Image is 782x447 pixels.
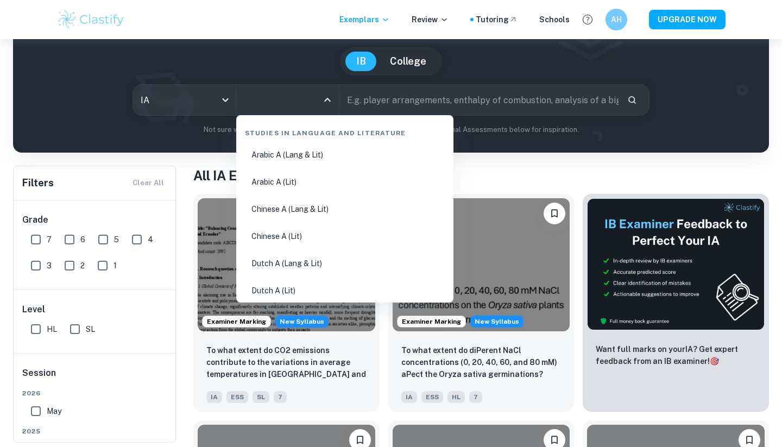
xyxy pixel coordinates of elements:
[22,388,168,398] span: 2026
[578,10,597,29] button: Help and Feedback
[401,391,417,403] span: IA
[193,166,769,185] h1: All IA Examples
[226,391,248,403] span: ESS
[241,119,449,142] div: Studies in Language and Literature
[421,391,443,403] span: ESS
[401,344,562,380] p: To what extent do diPerent NaCl concentrations (0, 20, 40, 60, and 80 mM) aPect the Oryza sativa ...
[345,52,377,71] button: IB
[539,14,570,26] a: Schools
[241,278,449,303] li: Dutch A (Lit)
[22,213,168,226] h6: Grade
[241,169,449,194] li: Arabic A (Lit)
[22,367,168,388] h6: Session
[241,224,449,249] li: Chinese A (Lit)
[710,357,719,366] span: 🎯
[193,194,380,412] a: Examiner MarkingStarting from the May 2026 session, the ESS IA requirements have changed. We crea...
[587,198,765,330] img: Thumbnail
[379,52,437,71] button: College
[583,194,769,412] a: ThumbnailWant full marks on yourIA? Get expert feedback from an IB examiner!
[470,316,524,328] span: New Syllabus
[47,260,52,272] span: 3
[339,85,619,115] input: E.g. player arrangements, enthalpy of combustion, analysis of a big city...
[133,85,236,115] div: IA
[47,234,52,245] span: 7
[469,391,482,403] span: 7
[606,9,627,30] button: AH
[398,317,465,326] span: Examiner Marking
[198,198,375,331] img: ESS IA example thumbnail: To what extent do CO2 emissions contribu
[22,303,168,316] h6: Level
[596,343,756,367] p: Want full marks on your IA ? Get expert feedback from an IB examiner!
[241,197,449,222] li: Chinese A (Lang & Lit)
[241,251,449,276] li: Dutch A (Lang & Lit)
[470,316,524,328] div: Starting from the May 2026 session, the ESS IA requirements have changed. We created this exempla...
[22,426,168,436] span: 2025
[203,317,270,326] span: Examiner Marking
[476,14,518,26] a: Tutoring
[22,175,54,191] h6: Filters
[610,14,623,26] h6: AH
[275,316,329,328] div: Starting from the May 2026 session, the ESS IA requirements have changed. We created this exempla...
[388,194,575,412] a: Examiner MarkingStarting from the May 2026 session, the ESS IA requirements have changed. We crea...
[80,234,85,245] span: 6
[86,323,95,335] span: SL
[253,391,269,403] span: SL
[320,92,335,108] button: Close
[241,142,449,167] li: Arabic A (Lang & Lit)
[544,203,565,224] button: Bookmark
[47,405,61,417] span: May
[274,391,287,403] span: 7
[80,260,85,272] span: 2
[206,391,222,403] span: IA
[113,260,117,272] span: 1
[22,124,760,135] p: Not sure what to search for? You can always look through our example Internal Assessments below f...
[412,14,449,26] p: Review
[206,344,367,381] p: To what extent do CO2 emissions contribute to the variations in average temperatures in Indonesia...
[47,323,57,335] span: HL
[649,10,726,29] button: UPGRADE NOW
[114,234,119,245] span: 5
[148,234,153,245] span: 4
[447,391,465,403] span: HL
[393,198,570,331] img: ESS IA example thumbnail: To what extent do diPerent NaCl concentr
[339,14,390,26] p: Exemplars
[56,9,125,30] img: Clastify logo
[275,316,329,328] span: New Syllabus
[623,91,641,109] button: Search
